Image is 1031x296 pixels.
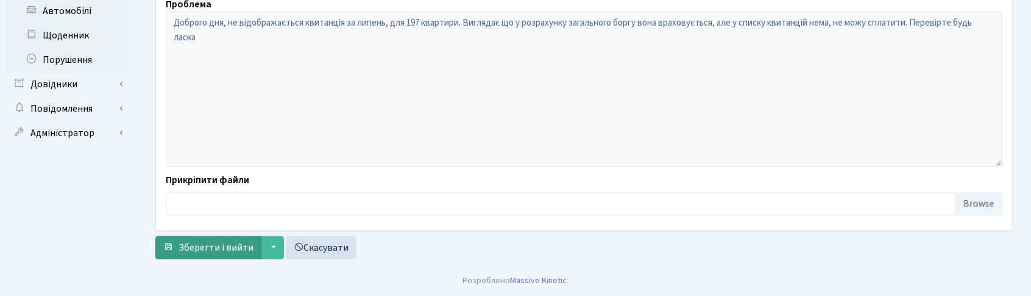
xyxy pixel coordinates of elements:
[6,23,128,48] a: Щоденник
[166,173,249,187] label: Прикріпити файли
[286,236,356,259] a: Скасувати
[166,12,1002,167] textarea: Доброго дня, не відображається квитанція за липень, для 197 квартири. Виглядає що у розрахунку за...
[6,72,128,96] a: Довідники
[510,274,567,287] a: Massive Kinetic
[179,241,253,254] span: Зберегти і вийти
[155,236,261,259] button: Зберегти і вийти
[462,274,569,287] div: Розроблено .
[6,48,128,72] a: Порушення
[6,121,128,145] a: Адміністратор
[6,96,128,121] a: Повідомлення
